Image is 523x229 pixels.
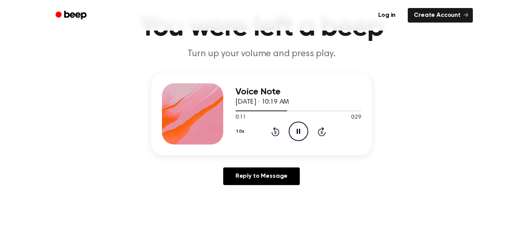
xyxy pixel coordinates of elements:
[50,8,93,23] a: Beep
[235,125,247,138] button: 1.0x
[351,114,361,122] span: 0:29
[235,114,245,122] span: 0:11
[408,8,473,23] a: Create Account
[114,48,409,60] p: Turn up your volume and press play.
[235,87,361,97] h3: Voice Note
[223,167,300,185] a: Reply to Message
[371,6,403,24] a: Log in
[235,99,289,106] span: [DATE] · 10:19 AM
